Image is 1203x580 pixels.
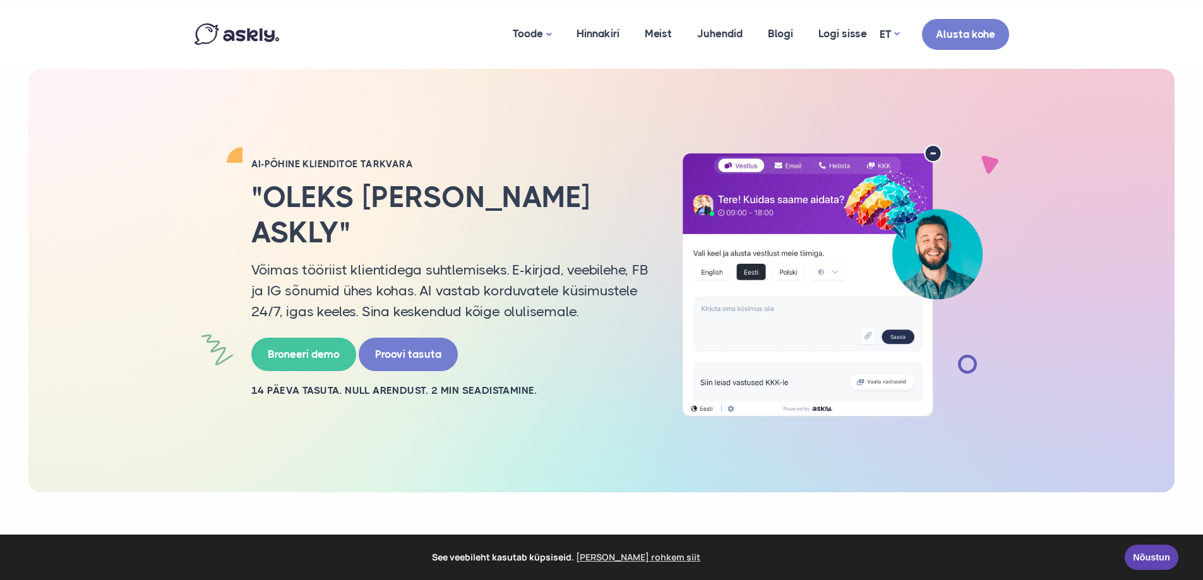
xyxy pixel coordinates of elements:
[251,180,649,249] h2: "Oleks [PERSON_NAME] Askly"
[806,3,880,64] a: Logi sisse
[251,158,649,170] h2: AI-PÕHINE KLIENDITOE TARKVARA
[195,23,279,45] img: Askly
[574,548,702,567] a: learn more about cookies
[18,548,1116,567] span: See veebileht kasutab küpsiseid.
[564,3,632,64] a: Hinnakiri
[500,3,564,66] a: Toode
[880,25,899,44] a: ET
[251,384,649,398] h2: 14 PÄEVA TASUTA. NULL ARENDUST. 2 MIN SEADISTAMINE.
[632,3,685,64] a: Meist
[755,3,806,64] a: Blogi
[685,3,755,64] a: Juhendid
[1125,545,1178,570] a: Nõustun
[922,19,1009,50] a: Alusta kohe
[359,338,458,371] a: Proovi tasuta
[668,145,997,417] img: AI multilingual chat
[251,259,649,322] p: Võimas tööriist klientidega suhtlemiseks. E-kirjad, veebilehe, FB ja IG sõnumid ühes kohas. AI va...
[251,338,356,371] a: Broneeri demo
